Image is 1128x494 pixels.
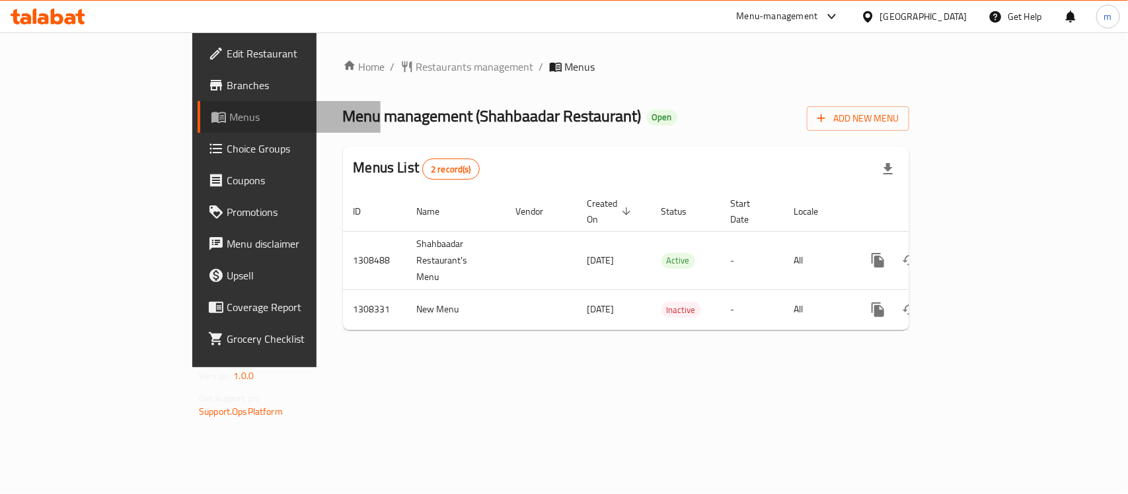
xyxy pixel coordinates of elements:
span: m [1104,9,1112,24]
div: Menu-management [737,9,818,24]
td: New Menu [406,289,506,330]
span: Promotions [227,204,370,220]
div: Inactive [661,302,701,318]
button: Change Status [894,294,926,326]
table: enhanced table [343,192,1000,330]
div: Export file [872,153,904,185]
div: Open [647,110,677,125]
li: / [539,59,544,75]
span: 1.0.0 [233,367,254,384]
a: Menus [198,101,381,133]
a: Menu disclaimer [198,228,381,260]
th: Actions [852,192,1000,232]
div: Total records count [422,159,480,180]
button: Add New Menu [807,106,909,131]
h2: Menus List [354,158,480,180]
span: Name [417,203,457,219]
span: Menu management ( Shahbaadar Restaurant ) [343,101,642,131]
span: Locale [794,203,836,219]
span: Branches [227,77,370,93]
td: Shahbaadar Restaurant's Menu [406,231,506,289]
span: Coverage Report [227,299,370,315]
span: Grocery Checklist [227,331,370,347]
li: / [391,59,395,75]
button: more [862,244,894,276]
button: more [862,294,894,326]
span: Upsell [227,267,370,283]
span: Inactive [661,302,701,318]
span: Menus [565,59,595,75]
td: - [720,231,784,289]
div: Active [661,253,695,269]
a: Edit Restaurant [198,38,381,69]
span: Created On [587,195,635,227]
span: Active [661,253,695,268]
a: Upsell [198,260,381,291]
div: [GEOGRAPHIC_DATA] [880,9,967,24]
span: Open [647,112,677,123]
span: ID [354,203,379,219]
span: Status [661,203,704,219]
span: Add New Menu [817,110,899,127]
nav: breadcrumb [343,59,909,75]
button: Change Status [894,244,926,276]
a: Coverage Report [198,291,381,323]
a: Grocery Checklist [198,323,381,355]
span: Restaurants management [416,59,534,75]
a: Restaurants management [400,59,534,75]
span: Menus [229,109,370,125]
td: - [720,289,784,330]
td: All [784,231,852,289]
a: Support.OpsPlatform [199,403,283,420]
span: Vendor [516,203,561,219]
span: Choice Groups [227,141,370,157]
td: All [784,289,852,330]
span: [DATE] [587,252,615,269]
span: Edit Restaurant [227,46,370,61]
span: Start Date [731,195,768,227]
span: Version: [199,367,231,384]
a: Promotions [198,196,381,228]
span: Coupons [227,172,370,188]
a: Branches [198,69,381,101]
span: Get support on: [199,390,260,407]
span: 2 record(s) [423,163,479,176]
span: Menu disclaimer [227,236,370,252]
a: Choice Groups [198,133,381,164]
a: Coupons [198,164,381,196]
span: [DATE] [587,300,615,318]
